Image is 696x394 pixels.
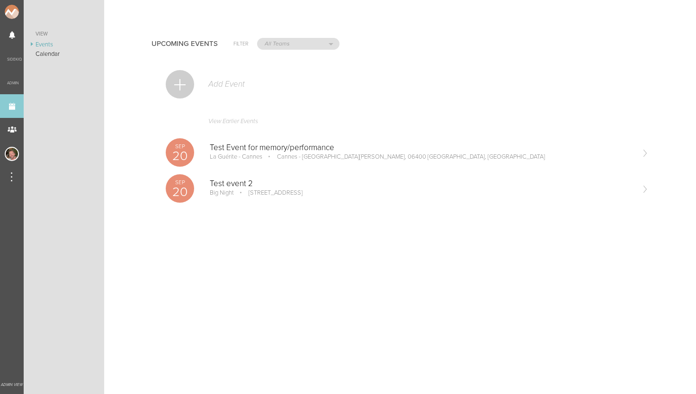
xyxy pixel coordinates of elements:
[24,40,104,49] a: Events
[210,179,634,188] p: Test event 2
[24,49,104,59] a: Calendar
[166,179,194,185] p: Sep
[5,147,19,161] div: Nick Carroll
[152,40,218,48] h4: Upcoming Events
[24,28,104,40] a: View
[210,143,634,152] p: Test Event for memory/performance
[210,153,262,161] p: La Guérite - Cannes
[207,80,245,89] p: Add Event
[166,186,194,198] p: 20
[166,113,649,134] a: View Earlier Events
[166,143,194,149] p: Sep
[210,189,234,197] p: Big Night
[235,189,303,197] p: [STREET_ADDRESS]
[233,40,249,48] h6: Filter
[166,150,194,162] p: 20
[5,5,58,19] img: NOMAD
[264,153,545,161] p: Cannes - [GEOGRAPHIC_DATA][PERSON_NAME], 06400 [GEOGRAPHIC_DATA], [GEOGRAPHIC_DATA]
